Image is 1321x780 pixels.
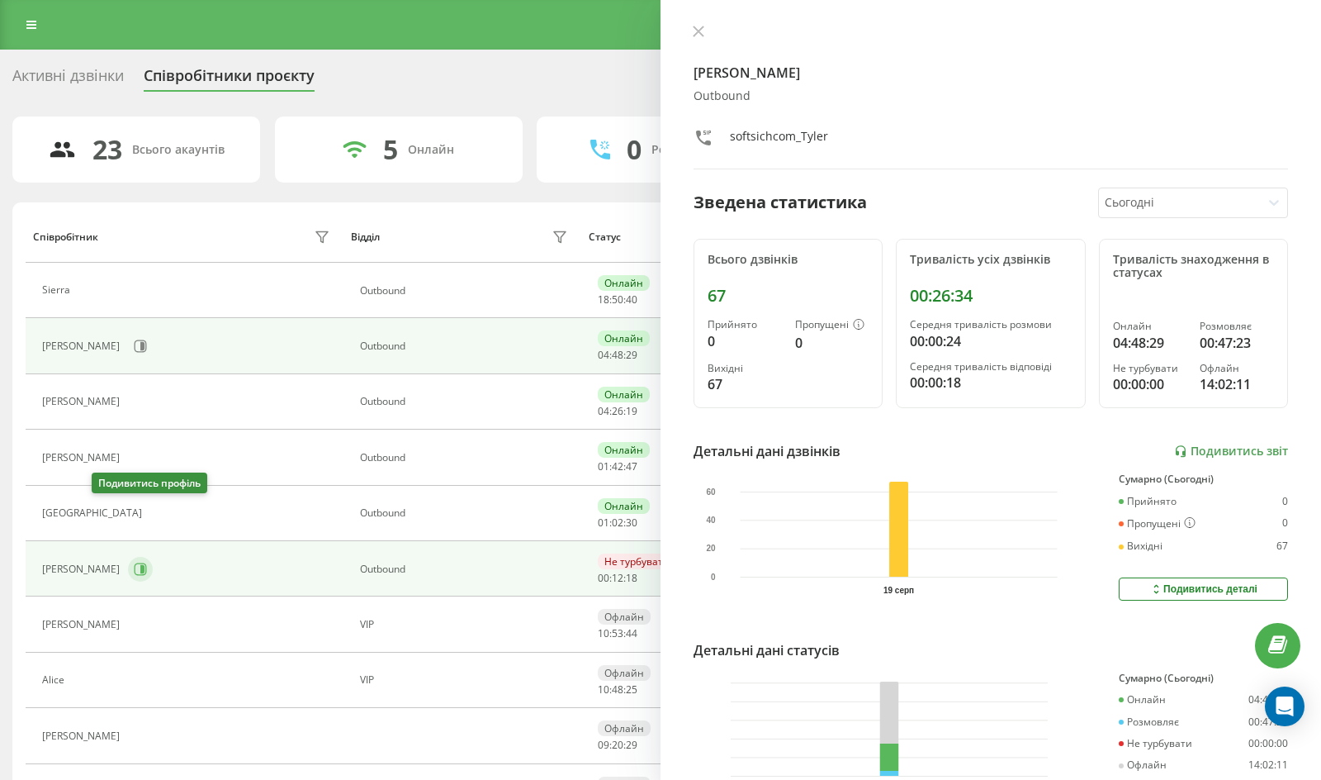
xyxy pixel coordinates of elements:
div: 23 [92,134,122,165]
span: 48 [612,682,623,697]
div: Розмовляє [1119,716,1179,728]
div: Статус [589,231,621,243]
div: Прийнято [708,319,782,331]
div: 00:00:00 [1248,738,1288,749]
div: 00:00:18 [910,373,1071,392]
span: 42 [612,459,623,473]
div: Пропущені [795,319,869,332]
span: 19 [626,404,637,418]
span: 00 [598,571,609,585]
div: : : [598,294,637,306]
div: : : [598,461,637,473]
div: 04:48:29 [1248,694,1288,706]
div: 67 [1276,540,1288,552]
div: Онлайн [598,387,650,402]
span: 25 [626,682,637,697]
div: Оutbound [360,452,572,464]
span: 26 [612,404,623,418]
div: Прийнято [1119,496,1177,507]
div: Розмовляють [651,143,732,157]
span: 47 [626,459,637,473]
span: 01 [598,516,609,530]
div: 04:48:29 [1113,333,1187,353]
div: Подивитись деталі [1149,583,1257,596]
div: Подивитись профіль [92,473,207,493]
div: Alice [42,674,69,686]
div: Тривалість знаходження в статусах [1113,253,1274,281]
div: Не турбувати [1119,738,1192,749]
div: [PERSON_NAME] [42,340,124,352]
div: [PERSON_NAME] [42,730,124,742]
div: Sierra [42,284,74,296]
div: [PERSON_NAME] [42,564,124,575]
div: 00:26:34 [910,286,1071,306]
div: Не турбувати [598,554,676,569]
span: 18 [626,571,637,585]
span: 04 [598,404,609,418]
h4: [PERSON_NAME] [694,63,1288,83]
div: 0 [1282,496,1288,507]
div: Всього акаунтів [132,143,225,157]
div: Онлайн [1113,321,1187,332]
div: Офлайн [598,609,651,625]
span: 10 [598,626,609,640]
div: Офлайн [1200,363,1274,374]
div: VIP [360,674,572,686]
span: 02 [612,516,623,530]
div: Тривалість усіх дзвінків [910,253,1071,267]
div: VIP [360,619,572,630]
div: : : [598,406,637,417]
div: Вихідні [1119,540,1162,552]
div: : : [598,350,637,361]
div: Оutbound [694,89,1288,103]
div: [GEOGRAPHIC_DATA] [42,507,146,519]
text: 0 [711,573,716,582]
text: 20 [706,544,716,553]
span: 40 [626,292,637,307]
div: Онлайн [598,442,650,458]
div: : : [598,517,637,529]
div: Всього дзвінків [708,253,869,267]
span: 48 [612,348,623,362]
text: 40 [706,516,716,525]
div: Open Intercom Messenger [1265,687,1304,726]
span: 04 [598,348,609,362]
div: 0 [627,134,642,165]
div: Оutbound [360,340,572,352]
span: 18 [598,292,609,307]
div: softsichcom_Tyler [730,128,828,152]
div: Детальні дані статусів [694,640,840,660]
div: 14:02:11 [1200,374,1274,394]
div: Онлайн [598,275,650,291]
div: Відділ [351,231,380,243]
div: 67 [708,286,869,306]
div: 0 [708,331,782,351]
div: Активні дзвінки [12,67,124,93]
div: Онлайн [598,498,650,514]
div: Онлайн [598,331,650,346]
div: Оutbound [360,285,572,297]
div: 5 [383,134,398,165]
div: Середня тривалість розмови [910,319,1071,331]
div: Сумарно (Сьогодні) [1119,673,1288,684]
div: 0 [795,333,869,353]
div: Офлайн [598,665,651,681]
span: 53 [612,626,623,640]
div: Оutbound [360,396,572,407]
div: : : [598,740,637,751]
div: 67 [708,374,782,394]
span: 29 [626,348,637,362]
text: 19 серп [883,586,914,595]
div: Онлайн [408,143,454,157]
div: [PERSON_NAME] [42,396,124,407]
div: : : [598,628,637,640]
div: : : [598,573,637,584]
span: 29 [626,738,637,752]
div: Онлайн [1119,694,1166,706]
span: 50 [612,292,623,307]
div: Оutbound [360,564,572,575]
div: Детальні дані дзвінків [694,441,840,461]
div: 00:47:23 [1200,333,1274,353]
div: Сумарно (Сьогодні) [1119,473,1288,485]
div: Середня тривалість відповіді [910,361,1071,373]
